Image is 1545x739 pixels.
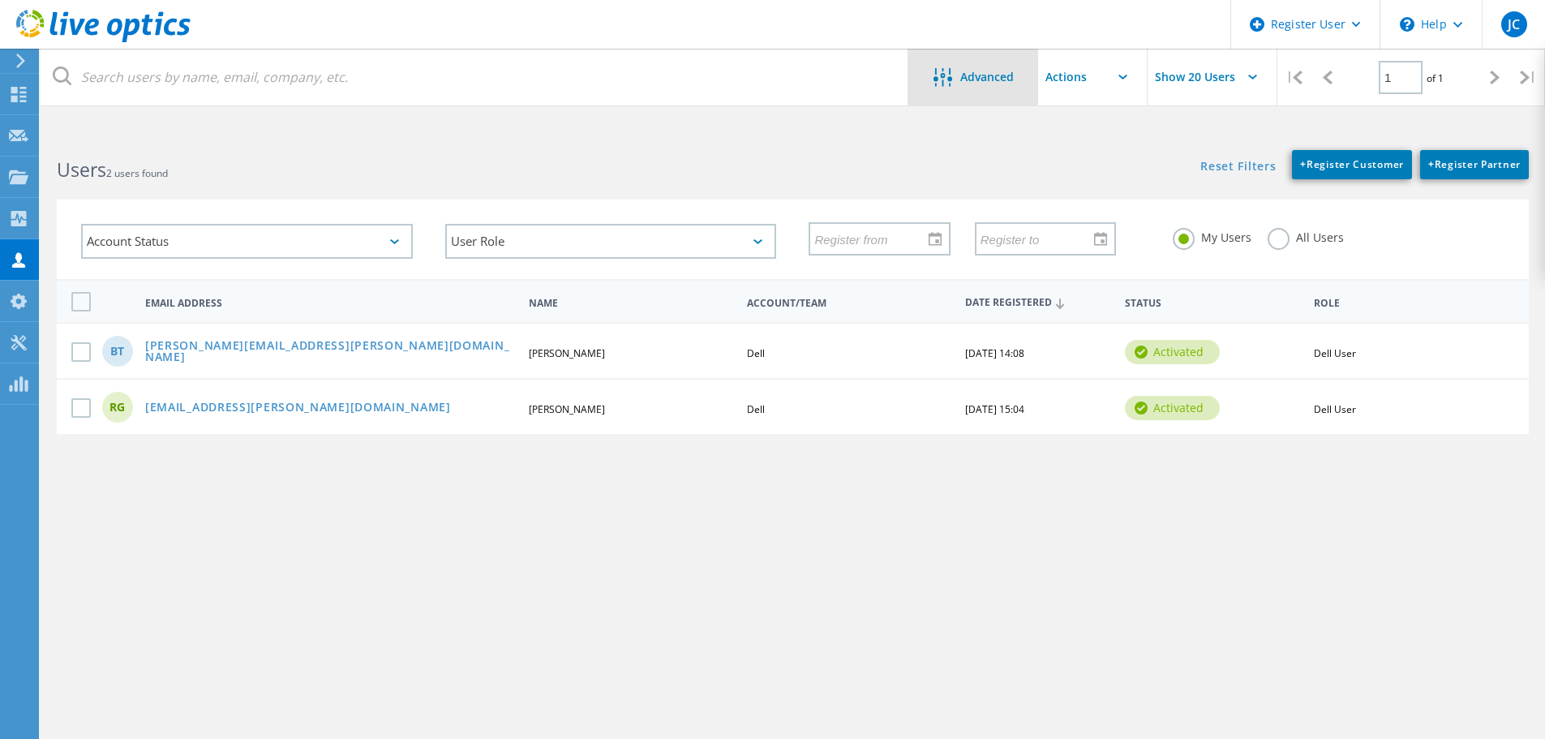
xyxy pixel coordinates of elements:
[965,402,1024,416] span: [DATE] 15:04
[1314,402,1356,416] span: Dell User
[145,402,451,415] a: [EMAIL_ADDRESS][PERSON_NAME][DOMAIN_NAME]
[41,49,909,105] input: Search users by name, email, company, etc.
[1292,150,1412,179] a: +Register Customer
[145,299,515,308] span: Email Address
[445,224,777,259] div: User Role
[57,157,106,183] b: Users
[1427,71,1444,85] span: of 1
[1314,346,1356,360] span: Dell User
[529,402,605,416] span: [PERSON_NAME]
[1125,340,1220,364] div: activated
[960,71,1014,83] span: Advanced
[965,346,1024,360] span: [DATE] 14:08
[747,402,765,416] span: Dell
[1125,396,1220,420] div: activated
[747,346,765,360] span: Dell
[1200,161,1276,174] a: Reset Filters
[1300,157,1307,171] b: +
[1428,157,1435,171] b: +
[1268,228,1344,243] label: All Users
[106,166,168,180] span: 2 users found
[1300,157,1404,171] span: Register Customer
[1173,228,1251,243] label: My Users
[1512,49,1545,106] div: |
[1420,150,1529,179] a: +Register Partner
[976,223,1103,254] input: Register to
[1314,299,1504,308] span: Role
[529,346,605,360] span: [PERSON_NAME]
[1125,299,1300,308] span: Status
[110,346,124,357] span: BT
[1400,17,1414,32] svg: \n
[16,34,191,45] a: Live Optics Dashboard
[1508,18,1520,31] span: JC
[145,340,515,365] a: [PERSON_NAME][EMAIL_ADDRESS][PERSON_NAME][DOMAIN_NAME]
[529,299,733,308] span: Name
[109,402,125,413] span: RG
[747,299,951,308] span: Account/Team
[810,223,937,254] input: Register from
[81,224,413,259] div: Account Status
[965,298,1111,308] span: Date Registered
[1428,157,1521,171] span: Register Partner
[1277,49,1311,106] div: |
